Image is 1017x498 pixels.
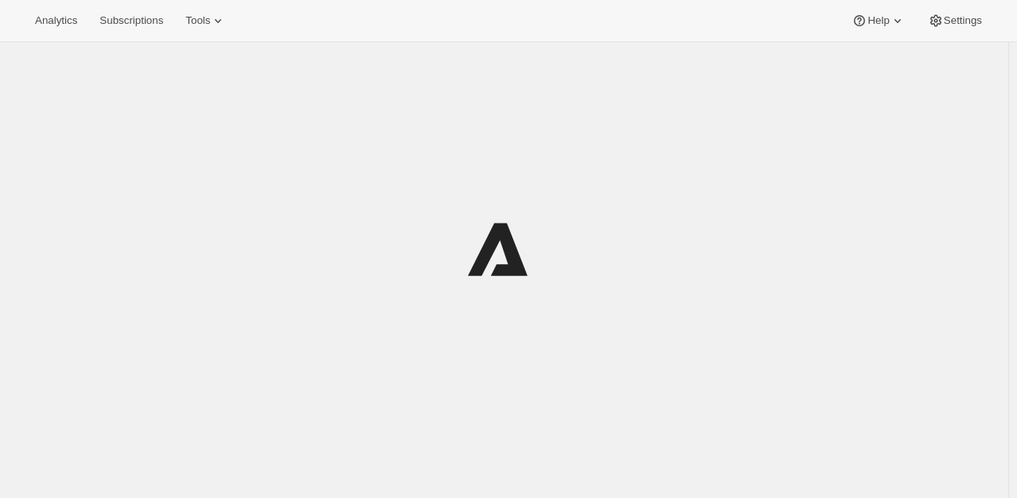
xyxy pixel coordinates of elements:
button: Help [842,10,914,32]
button: Subscriptions [90,10,173,32]
span: Subscriptions [99,14,163,27]
span: Settings [944,14,982,27]
span: Analytics [35,14,77,27]
button: Settings [918,10,992,32]
button: Tools [176,10,236,32]
span: Tools [185,14,210,27]
span: Help [867,14,889,27]
button: Analytics [25,10,87,32]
